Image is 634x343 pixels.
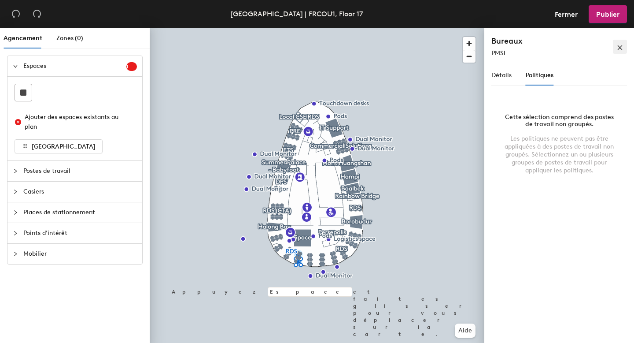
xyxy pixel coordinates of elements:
sup: 1 [126,62,137,71]
span: Zones (0) [56,34,83,42]
button: Rétablir (⌘ + ⇧ + Z) [28,5,46,23]
span: Fermer [555,10,578,19]
button: Publier [589,5,627,23]
div: Ajouter des espaces existants au plan [25,112,129,132]
span: undo [11,9,20,18]
span: Points d’intérêt [23,223,137,243]
span: Postes de travail [23,161,137,181]
span: Espaces [23,56,126,76]
span: collapsed [13,168,18,174]
span: Mobilier [23,244,137,264]
span: Agencement [4,34,42,42]
span: close [617,45,623,51]
span: collapsed [13,210,18,215]
span: expanded [13,63,18,69]
button: Fermer [547,5,585,23]
span: collapsed [13,251,18,257]
h4: Bureaux [491,35,588,47]
div: [GEOGRAPHIC_DATA] | FRCOU1, Floor 17 [230,8,363,19]
button: Aide [455,324,475,338]
div: Les politiques ne peuvent pas être appliquées à des postes de travail non groupés. Sélectionnez u... [502,135,616,175]
span: [GEOGRAPHIC_DATA] [32,143,95,150]
div: Cette sélection comprend des postes de travail non groupés. [502,114,616,128]
span: close-circle [15,119,21,125]
span: Détails [491,71,512,79]
span: PMSI [491,49,505,57]
button: [GEOGRAPHIC_DATA] [15,139,103,153]
span: collapsed [13,189,18,194]
span: Publier [596,10,619,19]
span: Politiques [526,71,553,79]
span: collapsed [13,231,18,236]
span: Places de stationnement [23,202,137,223]
button: Annuler (⌘ + Z) [7,5,25,23]
span: Casiers [23,182,137,202]
span: 1 [126,63,137,70]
